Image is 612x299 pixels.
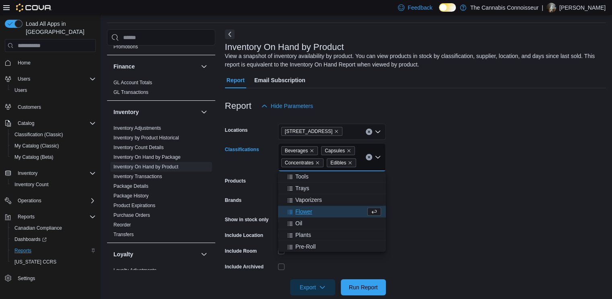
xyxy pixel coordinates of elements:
span: My Catalog (Classic) [14,143,59,149]
button: Catalog [2,118,99,129]
span: Reports [14,212,96,222]
span: Report [227,72,245,88]
span: Load All Apps in [GEOGRAPHIC_DATA] [23,20,96,36]
span: Operations [14,196,96,206]
button: Next [225,29,235,39]
a: Users [11,85,30,95]
span: 99 King St. [281,127,343,136]
span: My Catalog (Beta) [11,152,96,162]
button: Loyalty [113,250,198,258]
span: Hide Parameters [271,102,313,110]
span: Plants [295,231,311,239]
button: Finance [113,62,198,71]
span: Canadian Compliance [14,225,62,231]
span: Inventory On Hand by Product [113,164,178,170]
button: Users [8,85,99,96]
a: [US_STATE] CCRS [11,257,60,267]
span: Dashboards [11,235,96,244]
button: Flower [278,206,386,218]
a: GL Transactions [113,89,148,95]
button: Users [2,73,99,85]
button: Reports [8,245,99,256]
button: Open list of options [375,129,381,135]
span: Promotions [113,44,138,50]
p: | [542,3,543,12]
a: My Catalog (Classic) [11,141,62,151]
div: Finance [107,78,215,100]
button: Trays [278,183,386,194]
button: Pre-Roll [278,241,386,253]
button: Operations [14,196,45,206]
span: Edibles [330,159,346,167]
button: Run Report [341,279,386,295]
span: Beverages [285,147,308,155]
a: Inventory Adjustments [113,125,161,131]
p: [PERSON_NAME] [559,3,606,12]
button: Inventory [14,168,41,178]
button: My Catalog (Classic) [8,140,99,152]
a: Inventory by Product Historical [113,135,179,141]
a: Promotions [113,44,138,50]
label: Classifications [225,146,259,153]
span: My Catalog (Beta) [14,154,54,160]
button: Vaporizers [278,194,386,206]
button: Remove 99 King St. from selection in this group [334,129,339,134]
span: Export [295,279,330,295]
button: Export [290,279,335,295]
a: Inventory On Hand by Package [113,154,181,160]
span: Users [18,76,30,82]
button: Inventory [113,108,198,116]
span: Oil [295,219,302,227]
button: My Catalog (Beta) [8,152,99,163]
span: Classification (Classic) [11,130,96,139]
span: Reorder [113,222,131,228]
span: Dashboards [14,236,47,243]
span: Pre-Roll [295,243,316,251]
button: Tools [278,171,386,183]
a: Transfers [113,232,134,237]
span: Reports [18,214,35,220]
a: Classification (Classic) [11,130,66,139]
img: Cova [16,4,52,12]
div: Inventory [107,123,215,243]
span: Tools [295,172,309,181]
span: Users [14,87,27,93]
span: Capsules [321,146,355,155]
span: Catalog [18,120,34,127]
span: Flower [295,208,312,216]
button: Remove Edibles from selection in this group [348,160,352,165]
a: Inventory Count Details [113,145,164,150]
label: Include Room [225,248,257,254]
span: Email Subscription [254,72,305,88]
a: Customers [14,102,44,112]
span: Inventory [18,170,37,176]
span: Users [14,74,96,84]
span: Inventory [14,168,96,178]
a: Purchase Orders [113,212,150,218]
a: GL Account Totals [113,80,152,85]
span: Capsules [325,147,345,155]
button: Catalog [14,118,37,128]
span: Concentrates [281,158,324,167]
a: Loyalty Adjustments [113,268,157,273]
span: Catalog [14,118,96,128]
a: Package History [113,193,148,199]
span: Feedback [408,4,432,12]
span: Edibles [327,158,356,167]
a: Product Expirations [113,203,155,208]
span: Inventory by Product Historical [113,135,179,141]
label: Brands [225,197,241,203]
h3: Inventory [113,108,139,116]
span: Canadian Compliance [11,223,96,233]
a: Reorder [113,222,131,228]
a: Dashboards [8,234,99,245]
button: Plants [278,229,386,241]
h3: Report [225,101,251,111]
h3: Inventory On Hand by Product [225,42,344,52]
span: Classification (Classic) [14,131,63,138]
